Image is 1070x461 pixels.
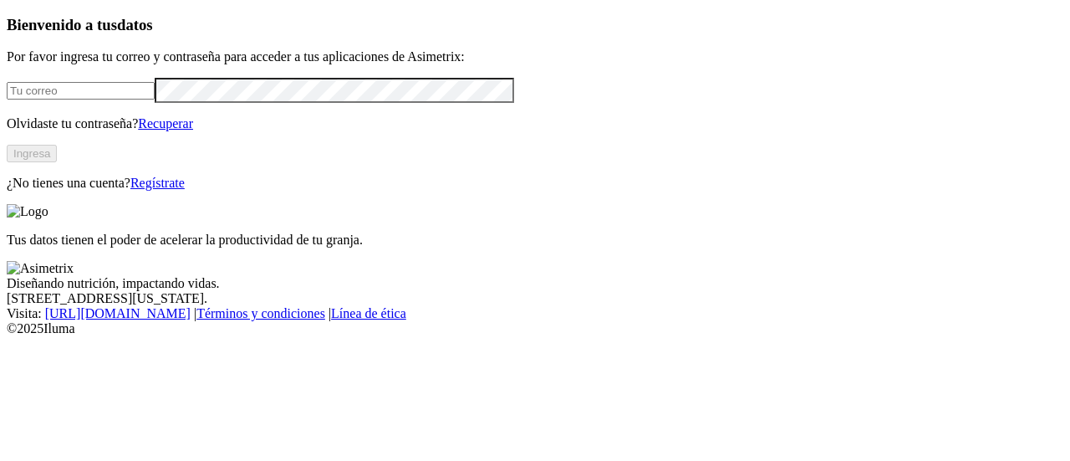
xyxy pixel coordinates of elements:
a: Línea de ética [331,306,406,320]
span: datos [117,16,153,33]
div: Diseñando nutrición, impactando vidas. [7,276,1063,291]
a: Recuperar [138,116,193,131]
p: Tus datos tienen el poder de acelerar la productividad de tu granja. [7,233,1063,248]
button: Ingresa [7,145,57,162]
div: [STREET_ADDRESS][US_STATE]. [7,291,1063,306]
a: Términos y condiciones [196,306,325,320]
p: Por favor ingresa tu correo y contraseña para acceder a tus aplicaciones de Asimetrix: [7,49,1063,64]
img: Asimetrix [7,261,74,276]
input: Tu correo [7,82,155,100]
a: Regístrate [130,176,185,190]
img: Logo [7,204,48,219]
p: Olvidaste tu contraseña? [7,116,1063,131]
h3: Bienvenido a tus [7,16,1063,34]
div: Visita : | | [7,306,1063,321]
a: [URL][DOMAIN_NAME] [45,306,191,320]
div: © 2025 Iluma [7,321,1063,336]
p: ¿No tienes una cuenta? [7,176,1063,191]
